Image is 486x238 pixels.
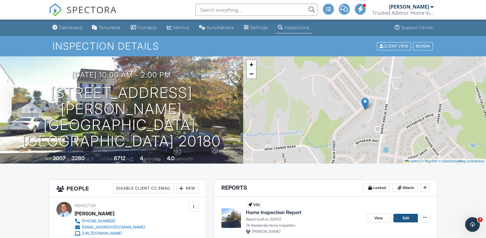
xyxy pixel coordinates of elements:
div: Support Center [401,25,434,30]
div: Dashboard [59,25,82,30]
a: Leaflet [405,159,419,163]
h3: [DATE] 10:00 am - 2:00 pm [72,71,171,79]
h3: People [49,180,206,197]
div: [PERSON_NAME] [75,209,114,218]
div: New [176,183,199,193]
div: Inspections [284,25,309,30]
span: bathrooms [175,157,193,161]
iframe: Intercom live chat [465,217,480,232]
a: Automations (Advanced) [197,22,236,33]
h1: Inspection Details [52,41,433,51]
div: Automations [207,25,234,30]
h1: [STREET_ADDRESS][PERSON_NAME] [GEOGRAPHIC_DATA], [GEOGRAPHIC_DATA] 20180 [10,85,233,149]
div: 4 [140,155,143,161]
div: [PERSON_NAME] [389,4,429,10]
span: bedrooms [144,157,161,161]
a: Settings [241,22,270,33]
a: Zoom in [247,60,256,69]
a: © OpenStreetMap contributors [439,159,484,163]
div: Disable Client CC Email [113,183,174,193]
a: Dashboard [50,22,85,33]
span: Lot Size [100,157,113,161]
a: Templates [90,22,123,33]
div: [URL][DOMAIN_NAME] [82,231,122,236]
img: Marker [361,97,369,110]
div: Client View [377,42,411,50]
a: Metrics [164,22,192,33]
input: Search everything... [195,4,318,16]
div: [EMAIL_ADDRESS][DOMAIN_NAME] [82,225,145,230]
a: Client View [376,43,412,48]
a: [PHONE_NUMBER] [75,218,145,224]
span: sq.ft. [126,157,134,161]
span: sq. ft. [86,157,94,161]
a: [URL][DOMAIN_NAME] [75,230,145,236]
div: [PHONE_NUMBER] [82,219,115,224]
div: 8712 [114,155,125,161]
a: © MapTiler [421,159,438,163]
span: Inspector [75,203,96,208]
div: Contacts [138,25,157,30]
a: Support Center [392,22,436,33]
a: SPECTORA [49,8,117,21]
div: 4.0 [167,155,174,161]
span: SPECTORA [67,3,117,16]
div: Settings [250,25,268,30]
div: Metrics [173,25,189,30]
span: | [419,159,420,163]
img: The Best Home Inspection Software - Spectora [49,3,62,17]
a: [EMAIL_ADDRESS][DOMAIN_NAME] [75,224,145,230]
div: Trusted Advisor Home Inspections [372,10,434,16]
a: Contacts [128,22,159,33]
div: 2007 [53,155,66,161]
span: Built [45,157,52,161]
span: 7 [478,217,483,222]
div: More [413,42,433,50]
div: 3280 [71,155,85,161]
span: − [249,70,253,77]
a: Zoom out [247,69,256,78]
span: + [249,61,253,68]
div: Templates [98,25,121,30]
a: Inspections [275,22,312,33]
